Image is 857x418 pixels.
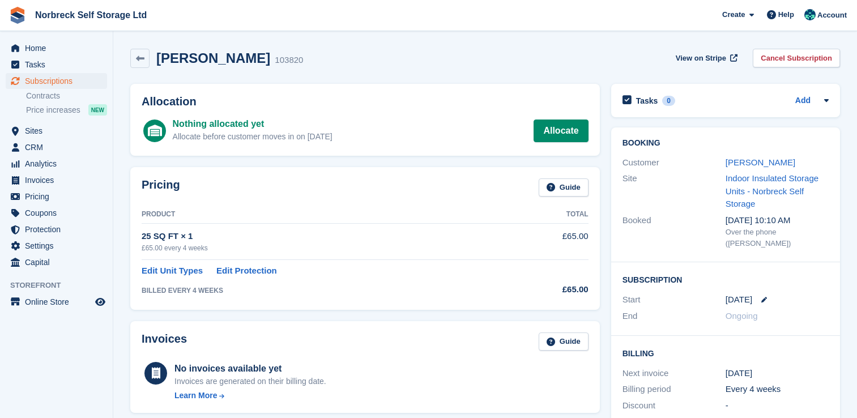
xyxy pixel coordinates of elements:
span: Capital [25,254,93,270]
a: Edit Unit Types [142,265,203,278]
span: Settings [25,238,93,254]
span: Storefront [10,280,113,291]
th: Product [142,206,517,224]
div: BILLED EVERY 4 WEEKS [142,285,517,296]
div: [DATE] [726,367,829,380]
a: menu [6,57,107,72]
h2: Allocation [142,95,589,108]
div: £65.00 [517,283,589,296]
div: Allocate before customer moves in on [DATE] [173,131,332,143]
a: Add [795,95,811,108]
a: menu [6,238,107,254]
div: Discount [623,399,726,412]
div: NEW [88,104,107,116]
span: Subscriptions [25,73,93,89]
a: Norbreck Self Storage Ltd [31,6,151,24]
time: 2025-09-21 00:00:00 UTC [726,293,752,306]
a: menu [6,123,107,139]
div: Learn More [174,390,217,402]
div: Site [623,172,726,211]
div: Invoices are generated on their billing date. [174,376,326,387]
a: menu [6,40,107,56]
div: [DATE] 10:10 AM [726,214,829,227]
span: Price increases [26,105,80,116]
h2: Tasks [636,96,658,106]
h2: Pricing [142,178,180,197]
a: [PERSON_NAME] [726,157,795,167]
span: CRM [25,139,93,155]
a: Allocate [534,120,588,142]
span: View on Stripe [676,53,726,64]
div: Booked [623,214,726,249]
div: Customer [623,156,726,169]
div: 25 SQ FT × 1 [142,230,517,243]
img: stora-icon-8386f47178a22dfd0bd8f6a31ec36ba5ce8667c1dd55bd0f319d3a0aa187defe.svg [9,7,26,24]
a: menu [6,205,107,221]
span: Home [25,40,93,56]
a: Cancel Subscription [753,49,840,67]
span: Online Store [25,294,93,310]
div: Billing period [623,383,726,396]
a: menu [6,221,107,237]
h2: [PERSON_NAME] [156,50,270,66]
span: Invoices [25,172,93,188]
a: menu [6,156,107,172]
a: menu [6,294,107,310]
div: 103820 [275,54,303,67]
span: Create [722,9,745,20]
h2: Invoices [142,332,187,351]
a: menu [6,139,107,155]
a: Guide [539,332,589,351]
h2: Subscription [623,274,829,285]
a: menu [6,189,107,204]
a: menu [6,254,107,270]
span: Protection [25,221,93,237]
img: Sally King [804,9,816,20]
div: Nothing allocated yet [173,117,332,131]
div: End [623,310,726,323]
span: Coupons [25,205,93,221]
a: menu [6,73,107,89]
div: Start [623,293,726,306]
div: Next invoice [623,367,726,380]
a: Guide [539,178,589,197]
span: Sites [25,123,93,139]
span: Tasks [25,57,93,72]
td: £65.00 [517,224,589,259]
a: Price increases NEW [26,104,107,116]
div: - [726,399,829,412]
span: Ongoing [726,311,758,321]
span: Pricing [25,189,93,204]
a: Preview store [93,295,107,309]
span: Account [817,10,847,21]
span: Help [778,9,794,20]
a: Indoor Insulated Storage Units - Norbreck Self Storage [726,173,818,208]
h2: Booking [623,139,829,148]
th: Total [517,206,589,224]
div: Every 4 weeks [726,383,829,396]
a: Learn More [174,390,326,402]
a: View on Stripe [671,49,740,67]
div: Over the phone ([PERSON_NAME]) [726,227,829,249]
a: Contracts [26,91,107,101]
div: No invoices available yet [174,362,326,376]
a: Edit Protection [216,265,277,278]
span: Analytics [25,156,93,172]
div: £65.00 every 4 weeks [142,243,517,253]
h2: Billing [623,347,829,359]
a: menu [6,172,107,188]
div: 0 [662,96,675,106]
